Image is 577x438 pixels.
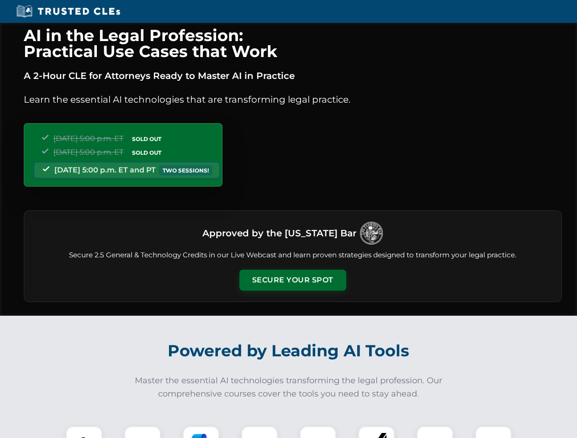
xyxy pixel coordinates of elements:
h1: AI in the Legal Profession: Practical Use Cases that Work [24,27,562,59]
button: Secure Your Spot [239,270,346,291]
h2: Powered by Leading AI Tools [36,335,542,367]
p: Master the essential AI technologies transforming the legal profession. Our comprehensive courses... [129,374,449,401]
span: SOLD OUT [129,134,164,144]
p: A 2-Hour CLE for Attorneys Ready to Master AI in Practice [24,68,562,83]
img: Logo [360,222,383,245]
p: Learn the essential AI technologies that are transforming legal practice. [24,92,562,107]
h3: Approved by the [US_STATE] Bar [202,225,356,241]
img: Trusted CLEs [14,5,123,18]
span: [DATE] 5:00 p.m. ET [53,148,123,156]
p: Secure 2.5 General & Technology Credits in our Live Webcast and learn proven strategies designed ... [35,250,551,261]
span: [DATE] 5:00 p.m. ET [53,134,123,143]
span: SOLD OUT [129,148,164,157]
